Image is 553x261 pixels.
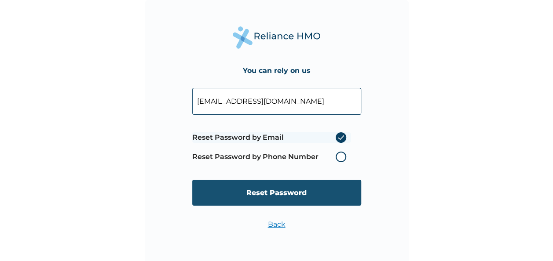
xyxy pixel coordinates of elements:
label: Reset Password by Email [192,132,351,143]
img: Reliance Health's Logo [233,26,321,49]
input: Your Enrollee ID or Email Address [192,88,361,115]
h4: You can rely on us [243,66,311,75]
a: Back [268,220,286,228]
label: Reset Password by Phone Number [192,152,351,162]
span: Password reset method [192,128,351,167]
input: Reset Password [192,180,361,206]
